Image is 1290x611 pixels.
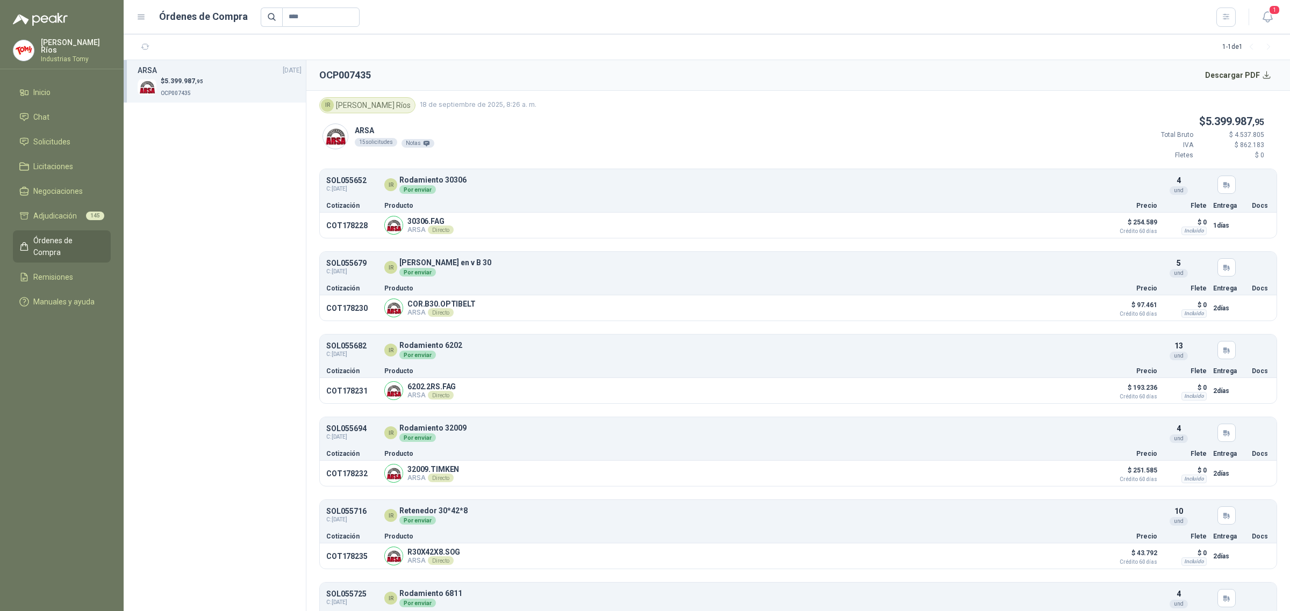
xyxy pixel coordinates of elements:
div: IR [384,344,397,357]
p: $ 193.236 [1103,381,1157,399]
img: Company Logo [385,382,403,399]
p: $ 0 [1164,299,1207,311]
p: Cotización [326,533,378,540]
div: IR [384,261,397,274]
div: IR [384,509,397,522]
span: 18 de septiembre de 2025, 8:26 a. m. [420,100,536,110]
p: Producto [384,533,1097,540]
p: 13 [1174,340,1183,352]
p: 32009.TIMKEN [407,465,459,474]
div: Directo [428,226,454,234]
p: SOL055652 [326,177,367,185]
div: IR [384,426,397,439]
p: Docs [1252,202,1270,209]
p: Flete [1164,202,1207,209]
p: SOL055679 [326,259,367,267]
p: Cotización [326,450,378,457]
div: Por enviar [399,599,436,607]
p: $ 0 [1164,464,1207,477]
h3: ARSA [138,64,157,76]
span: Licitaciones [33,161,73,172]
a: Adjudicación145 [13,206,111,226]
div: Incluido [1181,227,1207,235]
span: Inicio [33,86,51,98]
span: C: [DATE] [326,433,367,441]
p: $ 4.537.805 [1200,130,1264,140]
p: COT178235 [326,552,378,561]
div: Por enviar [399,516,436,525]
span: Manuales y ayuda [33,296,95,308]
div: [PERSON_NAME] Ríos [319,97,415,113]
div: IR [321,99,334,112]
span: 145 [86,212,104,220]
p: 1 días [1213,219,1245,232]
div: 15 solicitudes [355,138,397,147]
p: COT178230 [326,304,378,312]
a: Órdenes de Compra [13,230,111,263]
span: C: [DATE] [326,267,367,276]
p: Rodamiento 30306 [399,176,467,184]
p: $ 0 [1164,547,1207,559]
p: [PERSON_NAME] en v B 30 [399,259,491,267]
p: $ 0 [1200,150,1264,161]
img: Company Logo [138,78,156,97]
div: Directo [428,391,454,399]
div: Incluido [1181,557,1207,566]
p: ARSA [407,391,456,399]
img: Company Logo [385,464,403,482]
span: Negociaciones [33,185,83,197]
div: und [1170,352,1188,360]
p: SOL055725 [326,590,367,598]
p: Flete [1164,368,1207,374]
p: 2 días [1213,384,1245,397]
span: Órdenes de Compra [33,235,101,258]
div: Incluido [1181,309,1207,318]
span: Adjudicación [33,210,77,222]
p: $ 254.589 [1103,216,1157,234]
p: 4 [1177,423,1181,434]
a: Licitaciones [13,156,111,177]
p: Fletes [1129,150,1193,161]
p: Rodamiento 6811 [399,590,462,598]
a: Solicitudes [13,132,111,152]
span: 5.399.987 [164,77,203,85]
p: SOL055682 [326,342,367,350]
p: Entrega [1213,285,1245,292]
span: Solicitudes [33,136,70,148]
p: 6202.2RS.FAG [407,382,456,391]
span: C: [DATE] [326,515,367,524]
img: Company Logo [385,547,403,565]
p: Docs [1252,368,1270,374]
p: $ 0 [1164,381,1207,394]
div: und [1170,434,1188,443]
span: Crédito 60 días [1103,229,1157,234]
span: Crédito 60 días [1103,311,1157,317]
div: 1 - 1 de 1 [1222,39,1277,56]
img: Company Logo [385,216,403,234]
p: 2 días [1213,302,1245,315]
span: C: [DATE] [326,185,367,193]
p: Producto [384,368,1097,374]
p: Entrega [1213,533,1245,540]
span: Chat [33,111,49,123]
button: 1 [1258,8,1277,27]
div: und [1170,517,1188,526]
p: 4 [1177,588,1181,600]
div: Por enviar [399,433,436,442]
p: Rodamiento 32009 [399,424,467,432]
img: Company Logo [385,299,403,317]
p: $ 43.792 [1103,547,1157,565]
div: Incluido [1181,392,1207,401]
p: 4 [1177,174,1181,186]
p: Rodamiento 6202 [399,341,462,350]
p: ARSA [407,556,460,565]
p: 30306.FAG [407,217,454,226]
span: C: [DATE] [326,598,367,607]
span: Remisiones [33,271,73,283]
a: Inicio [13,82,111,103]
p: Total Bruto [1129,130,1193,140]
span: 1 [1268,5,1280,15]
span: OCP007435 [161,90,191,96]
span: [DATE] [283,66,302,76]
p: Cotización [326,285,378,292]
